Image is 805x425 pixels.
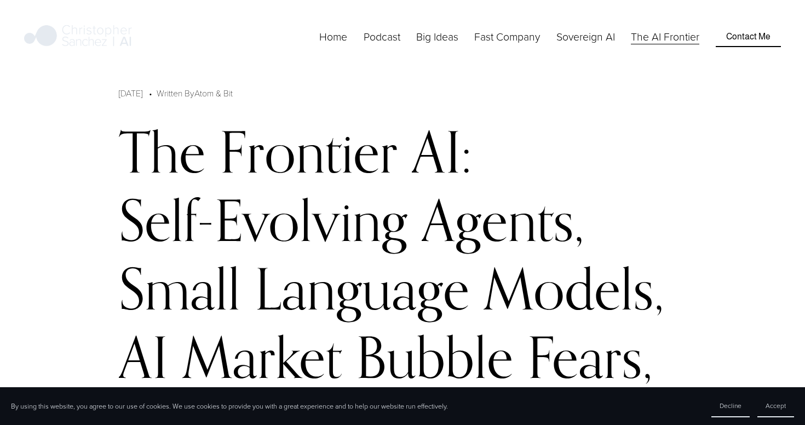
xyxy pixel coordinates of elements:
[364,28,400,45] a: Podcast
[119,254,240,323] div: Small
[119,323,168,391] div: AI
[474,28,540,45] a: folder dropdown
[182,323,342,391] div: Market
[766,401,786,410] span: Accept
[631,28,699,45] a: The AI Frontier
[757,395,794,417] button: Accept
[556,28,615,45] a: Sovereign AI
[220,117,398,186] div: Frontier
[720,401,741,410] span: Decline
[716,26,781,47] a: Contact Me
[416,28,458,45] a: folder dropdown
[474,29,540,44] span: Fast Company
[157,87,233,100] div: Written By
[356,323,513,391] div: Bubble
[527,323,653,391] div: Fears,
[194,87,233,99] a: Atom & Bit
[255,254,469,323] div: Language
[422,186,584,254] div: Agents,
[319,28,347,45] a: Home
[711,395,750,417] button: Decline
[119,87,142,99] span: [DATE]
[119,186,407,254] div: Self-Evolving
[119,117,205,186] div: The
[416,29,458,44] span: Big Ideas
[24,23,132,50] img: Christopher Sanchez | AI
[11,401,448,411] p: By using this website, you agree to our use of cookies. We use cookies to provide you with a grea...
[412,117,472,186] div: AI:
[484,254,664,323] div: Models,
